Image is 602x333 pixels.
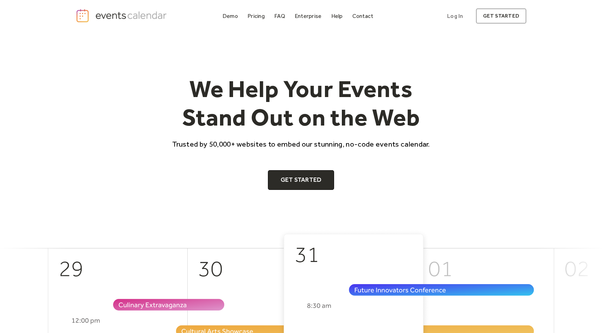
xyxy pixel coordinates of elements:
[166,139,436,149] p: Trusted by 50,000+ websites to embed our stunning, no-code events calendar.
[476,8,526,24] a: get started
[220,11,241,21] a: Demo
[245,11,268,21] a: Pricing
[292,11,324,21] a: Enterprise
[271,11,288,21] a: FAQ
[274,14,285,18] div: FAQ
[222,14,238,18] div: Demo
[268,170,334,190] a: Get Started
[166,75,436,132] h1: We Help Your Events Stand Out on the Web
[350,11,376,21] a: Contact
[247,14,265,18] div: Pricing
[331,14,343,18] div: Help
[328,11,346,21] a: Help
[440,8,470,24] a: Log In
[295,14,321,18] div: Enterprise
[352,14,374,18] div: Contact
